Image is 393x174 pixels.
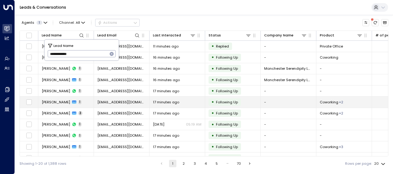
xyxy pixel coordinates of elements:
[235,160,243,167] button: Go to page 70
[97,122,146,127] span: eng.hala_86923@hotmail.com
[264,32,294,38] div: Company Name
[42,66,70,71] span: Toni Mcdonald
[153,155,180,160] span: 43 minutes ago
[78,100,82,104] span: 1
[42,144,70,149] span: Toby Flower
[261,97,316,107] td: -
[180,160,188,167] button: Go to page 2
[42,155,70,160] span: Kalilou Fadiga
[320,100,338,105] span: Coworking
[78,134,82,138] span: 1
[216,122,238,127] span: Following Up
[261,108,316,119] td: -
[42,100,70,105] span: Emir Sertbay
[42,32,62,38] div: Lead Name
[261,152,316,163] td: -
[264,77,313,82] span: Manchester Serendipity Labs
[26,77,32,83] span: Toggle select row
[202,160,209,167] button: Go to page 4
[153,55,180,60] span: 16 minutes ago
[316,85,372,96] td: -
[216,111,238,116] span: Following Up
[97,155,146,160] span: kalilou@hardingmitchell.co.uk
[42,133,70,138] span: Toby Flower
[42,111,70,116] span: Hala Aamer
[78,111,82,115] span: 3
[78,66,82,71] span: 1
[26,121,32,127] span: Toggle select row
[153,66,180,71] span: 16 minutes ago
[261,41,316,52] td: -
[246,160,253,167] button: Go to next page
[153,44,179,49] span: 11 minutes ago
[97,32,116,38] div: Lead Email
[211,98,214,106] div: •
[320,55,338,60] span: Coworking
[211,154,214,162] div: •
[153,89,179,93] span: 17 minutes ago
[26,155,32,161] span: Toggle select row
[211,76,214,84] div: •
[97,89,146,93] span: esertbay90@gmail.com
[381,19,388,26] button: Archived Leads
[211,131,214,140] div: •
[320,111,338,116] span: Coworking
[97,144,146,149] span: tobyflower@yahoo.co.uk
[95,19,140,26] button: Actions
[320,144,338,149] span: Coworking
[26,144,32,150] span: Toggle select row
[97,55,146,60] span: tbdjewellery@gmail.com
[261,130,316,141] td: -
[216,55,238,60] span: Following Up
[42,122,70,127] span: Hala Aamer
[158,160,254,167] nav: pagination navigation
[216,77,238,82] span: Following Up
[320,32,334,38] div: Product
[224,160,231,167] div: …
[57,19,87,26] button: Channel:All
[97,66,146,71] span: tonimcdonald27@outlook.com
[316,152,372,163] td: -
[216,144,238,149] span: Following Up
[57,19,87,26] span: Channel:
[26,43,32,49] span: Toggle select row
[78,78,82,82] span: 1
[153,32,181,38] div: Last Interacted
[19,161,66,166] div: Showing 1-20 of 1,388 rows
[339,100,343,105] div: Membership,Private Office
[320,32,362,38] div: Product
[316,74,372,85] td: -
[153,144,179,149] span: 17 minutes ago
[97,100,146,105] span: esertbay90@gmail.com
[372,19,379,26] span: There are new threads available. Refresh the grid to view the latest updates.
[216,89,238,93] span: Following Up
[209,32,251,38] div: Status
[97,133,146,138] span: tobyflower@yahoo.co.uk
[153,133,179,138] span: 17 minutes ago
[186,122,201,127] p: 05:19 AM
[345,161,372,166] label: Rows per page:
[191,160,198,167] button: Go to page 3
[42,32,84,38] div: Lead Name
[216,100,238,105] span: Following Up
[264,32,307,38] div: Company Name
[95,19,140,26] div: Button group with a nested menu
[26,54,32,60] span: Toggle select row
[78,122,82,126] span: 1
[20,5,66,10] a: Leads & Conversations
[213,160,220,167] button: Go to page 5
[261,119,316,130] td: -
[97,32,140,38] div: Lead Email
[211,87,214,95] div: •
[36,21,42,25] span: 1
[26,88,32,94] span: Toggle select row
[339,144,343,149] div: Day office,Membership,Private Office
[261,52,316,63] td: -
[26,32,32,39] span: Toggle select all
[76,21,80,25] span: All
[211,64,214,73] div: •
[53,43,74,48] span: Lead Name
[153,122,164,127] span: Yesterday
[153,77,180,82] span: 16 minutes ago
[98,20,117,25] div: Actions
